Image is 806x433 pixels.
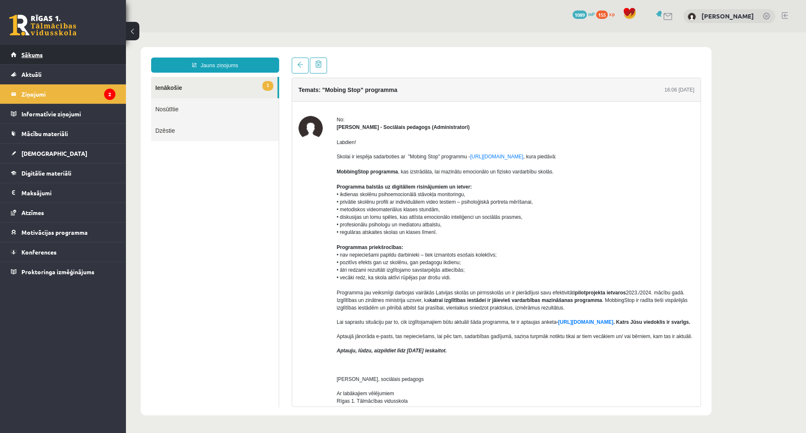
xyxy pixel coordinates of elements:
[173,54,271,61] h4: Temats: "Mobing Stop" programma
[573,10,587,19] span: 1089
[9,15,76,36] a: Rīgas 1. Tālmācības vidusskola
[11,163,115,183] a: Digitālie materiāli
[21,104,115,123] legend: Informatīvie ziņojumi
[573,10,595,17] a: 1089 mP
[211,212,277,218] b: Programmas priekšrocības:
[136,49,147,58] span: 1
[211,343,568,351] p: [PERSON_NAME], sociālais pedagogs
[211,84,568,91] div: No:
[11,144,115,163] a: [DEMOGRAPHIC_DATA]
[588,10,595,17] span: mP
[173,84,197,108] img: Dagnija Gaubšteina - Sociālais pedagogs
[21,71,42,78] span: Aktuāli
[211,121,568,279] p: Skolai ir iespēja sadarboties ar "Mobing Stop" programmu - , kura piedāvā: , kas izstrādāta, lai ...
[431,287,565,293] strong: - . Katrs Jūsu viedoklis ir svarīgs.
[11,124,115,143] a: Mācību materiāli
[211,136,272,142] b: MobbingStop programma
[609,10,615,17] span: xp
[211,286,568,294] p: Lai saprastu situāciju par to, cik izglītojamajiem būtu aktuāli šāda programma, te ir aptaujas an...
[539,54,568,61] div: 16:06 [DATE]
[25,45,152,66] a: 1Ienākošie
[344,121,398,127] a: [URL][DOMAIN_NAME]
[25,25,153,40] a: Jauns ziņojums
[21,130,68,137] span: Mācību materiāli
[11,104,115,123] a: Informatīvie ziņojumi
[25,87,153,109] a: Dzēstie
[21,183,115,202] legend: Maksājumi
[21,248,57,256] span: Konferences
[688,13,696,21] img: Regnārs Želvis
[11,262,115,281] a: Proktoringa izmēģinājums
[211,357,568,388] p: Ar labākajiem vēlējumiem Rīgas 1. Tālmācības vidusskola [STREET_ADDRESS] Jautājumi? Zvani! 291371...
[11,203,115,222] a: Atzīmes
[432,287,487,293] a: [URL][DOMAIN_NAME]
[11,242,115,262] a: Konferences
[701,12,754,20] a: [PERSON_NAME]
[21,268,94,276] span: Proktoringa izmēģinājums
[304,265,476,271] b: katrai izglītības iestādei ir jāievieš vardarbības mazināšanas programma
[21,150,87,157] span: [DEMOGRAPHIC_DATA]
[211,92,344,98] strong: [PERSON_NAME] - Sociālais pedagogs (Administratori)
[21,228,88,236] span: Motivācijas programma
[21,51,43,58] span: Sākums
[11,223,115,242] a: Motivācijas programma
[211,315,321,321] em: Aptauju, lūdzu, aizpildiet līdz [DATE] ieskaitot.
[25,66,153,87] a: Nosūtītie
[11,65,115,84] a: Aktuāli
[211,300,568,308] p: Aptaujā jānorāda e-pasts, tas nepieciešams, lai pēc tam, sadarbības gadījumā, saziņa turpmāk noti...
[211,152,346,157] b: Programma balstās uz digitāliem risinājumiem un ietver:
[21,209,44,216] span: Atzīmes
[211,106,568,114] p: Labdien!
[21,169,71,177] span: Digitālie materiāli
[11,45,115,64] a: Sākums
[104,89,115,100] i: 2
[596,10,608,19] span: 155
[596,10,619,17] a: 155 xp
[11,84,115,104] a: Ziņojumi2
[21,84,115,104] legend: Ziņojumi
[449,257,500,263] b: pilotprojekta ietvaros
[11,183,115,202] a: Maksājumi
